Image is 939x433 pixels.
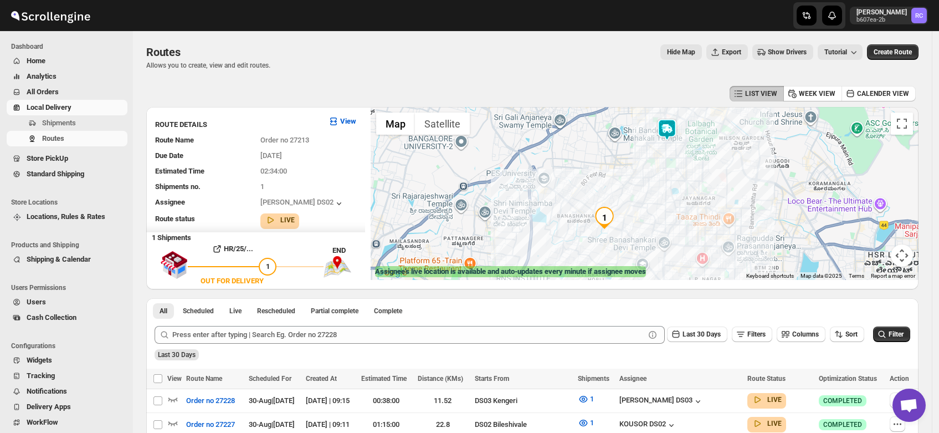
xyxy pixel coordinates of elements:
[11,283,127,292] span: Users Permissions
[266,262,270,271] span: 1
[27,418,58,426] span: WorkFlow
[818,44,863,60] button: Tutorial
[375,266,646,277] label: Assignee's live location is available and auto-updates every minute if assignee moves
[7,115,127,131] button: Shipments
[7,131,127,146] button: Routes
[783,86,842,101] button: WEEK VIEW
[11,198,127,207] span: Store Locations
[418,395,468,406] div: 11.52
[260,198,345,209] button: [PERSON_NAME] DS02
[418,419,468,430] div: 22.8
[911,8,927,23] span: Rahul Chopra
[27,170,84,178] span: Standard Shipping
[767,420,782,427] b: LIVE
[7,84,127,100] button: All Orders
[146,228,191,242] b: 1 Shipments
[27,255,91,263] span: Shipping & Calendar
[619,375,646,383] span: Assignee
[830,327,864,342] button: Sort
[593,207,615,229] div: 1
[42,119,76,127] span: Shipments
[571,390,601,408] button: 1
[667,48,695,57] span: Hide Map
[186,395,235,406] span: Order no 27228
[27,72,57,80] span: Analytics
[777,327,825,342] button: Columns
[7,353,127,368] button: Widgets
[249,375,291,383] span: Scheduled For
[340,117,356,125] b: View
[871,273,915,279] a: Report a map error
[475,395,572,406] div: DS03 Kengeri
[849,273,864,279] a: Terms (opens in new tab)
[475,419,572,430] div: DS02 Bileshivale
[27,371,55,380] span: Tracking
[7,415,127,430] button: WorkFlow
[376,113,415,135] button: Show street map
[361,419,412,430] div: 01:15:00
[11,342,127,350] span: Configurations
[27,387,67,395] span: Notifications
[7,399,127,415] button: Delivery Apps
[27,356,52,364] span: Widgets
[824,48,847,56] span: Tutorial
[155,151,183,160] span: Due Date
[9,2,92,29] img: ScrollEngine
[590,419,594,427] span: 1
[850,7,928,24] button: User menu
[799,89,835,98] span: WEEK VIEW
[260,136,309,144] span: Order no 27213
[7,384,127,399] button: Notifications
[183,307,214,315] span: Scheduled
[27,298,46,306] span: Users
[823,396,862,405] span: COMPLETED
[179,392,242,410] button: Order no 27228
[158,351,196,359] span: Last 30 Days
[7,209,127,225] button: Locations, Rules & Rates
[186,419,235,430] span: Order no 27227
[260,182,264,191] span: 1
[361,375,407,383] span: Estimated Time
[7,310,127,325] button: Cash Collection
[792,330,819,338] span: Columns
[7,53,127,69] button: Home
[867,44,919,60] button: Create Route
[332,245,365,256] div: END
[7,294,127,310] button: Users
[324,256,351,277] img: trip_end.png
[418,375,463,383] span: Distance (KMs)
[155,182,201,191] span: Shipments no.
[732,327,772,342] button: Filters
[856,17,907,23] p: b607ea-2b
[361,395,412,406] div: 00:38:00
[160,243,188,287] img: shop.svg
[155,119,319,130] h3: ROUTE DETAILS
[619,396,704,407] button: [PERSON_NAME] DS03
[11,42,127,51] span: Dashboard
[167,375,182,383] span: View
[891,244,913,267] button: Map camera controls
[146,45,181,59] span: Routes
[619,420,677,431] button: KOUSOR DS02
[155,167,204,175] span: Estimated Time
[27,154,68,162] span: Store PickUp
[27,88,59,96] span: All Orders
[188,240,276,258] button: HR/25/...
[160,307,167,315] span: All
[27,313,76,322] span: Cash Collection
[201,276,264,287] div: OUT FOR DELIVERY
[306,395,354,406] div: [DATE] | 09:15
[667,327,727,342] button: Last 30 Days
[280,216,295,224] b: LIVE
[260,167,287,175] span: 02:34:00
[257,307,295,315] span: Rescheduled
[578,375,609,383] span: Shipments
[260,151,282,160] span: [DATE]
[823,420,862,429] span: COMPLETED
[845,330,858,338] span: Sort
[873,327,910,342] button: Filter
[722,48,741,57] span: Export
[857,89,909,98] span: CALENDER VIEW
[155,215,195,223] span: Route status
[373,266,410,280] a: Open this area in Google Maps (opens a new window)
